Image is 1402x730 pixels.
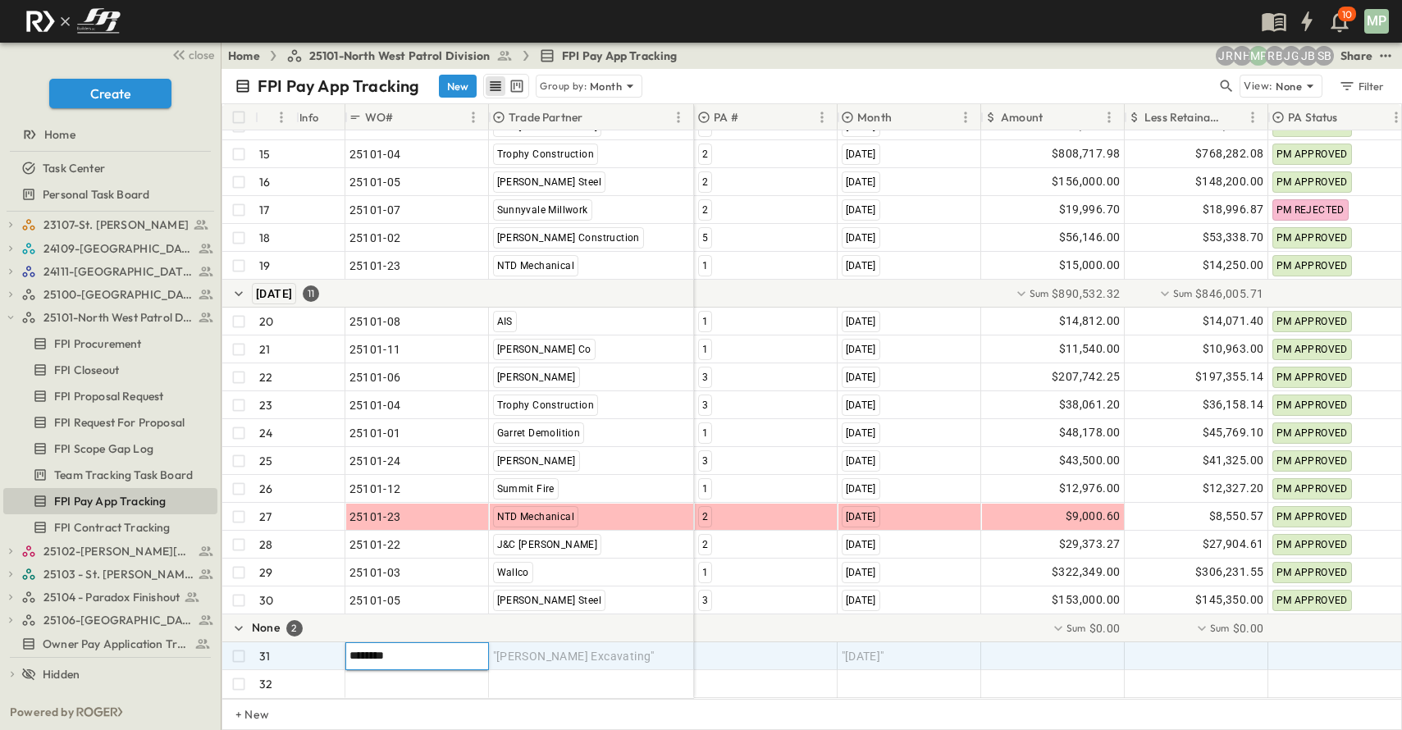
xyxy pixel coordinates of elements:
[349,453,401,469] span: 25101-24
[3,235,217,262] div: 24109-St. Teresa of Calcutta Parish Halltest
[3,304,217,331] div: 25101-North West Patrol Divisiontest
[43,186,149,203] span: Personal Task Board
[1059,340,1121,358] span: $11,540.00
[54,440,153,457] span: FPI Scope Gap Log
[486,76,505,96] button: row view
[1276,148,1348,160] span: PM APPROVED
[189,47,214,63] span: close
[895,108,913,126] button: Sort
[49,79,171,108] button: Create
[846,372,876,383] span: [DATE]
[1052,144,1120,163] span: $808,717.98
[497,511,575,522] span: NTD Mechanical
[258,75,419,98] p: FPI Pay App Tracking
[1216,46,1235,66] div: Jayden Ramirez (jramirez@fpibuilders.com)
[846,511,876,522] span: [DATE]
[1203,340,1264,358] span: $10,963.00
[3,181,217,208] div: Personal Task Boardtest
[702,483,708,495] span: 1
[1059,535,1121,554] span: $29,373.27
[812,107,832,127] button: Menu
[1276,260,1348,271] span: PM APPROVED
[1209,507,1264,526] span: $8,550.57
[846,455,876,467] span: [DATE]
[1059,200,1121,219] span: $19,996.70
[1276,121,1348,132] span: PM APPROVED
[20,4,126,39] img: c8d7d1ed905e502e8f77bf7063faec64e13b34fdb1f2bdd94b0e311fc34f8000.png
[21,609,214,632] a: 25106-St. Andrews Parking Lot
[286,620,303,636] div: 2
[702,399,708,411] span: 3
[259,397,272,413] p: 23
[1276,232,1348,244] span: PM APPROVED
[43,612,194,628] span: 25106-St. Andrews Parking Lot
[702,176,708,188] span: 2
[259,564,272,581] p: 29
[702,595,708,606] span: 3
[228,48,687,64] nav: breadcrumbs
[259,592,273,609] p: 30
[1059,228,1121,247] span: $56,146.00
[1195,591,1263,609] span: $145,350.00
[1203,395,1264,414] span: $36,158.14
[1052,563,1120,582] span: $322,349.00
[259,313,273,330] p: 20
[702,148,708,160] span: 2
[1195,563,1263,582] span: $306,231.55
[540,78,587,94] p: Group by:
[846,399,876,411] span: [DATE]
[956,107,975,127] button: Menu
[1288,109,1338,125] p: PA Status
[3,516,214,539] a: FPI Contract Tracking
[497,344,591,355] span: [PERSON_NAME] Co
[349,146,401,162] span: 25101-04
[497,372,576,383] span: [PERSON_NAME]
[259,481,272,497] p: 26
[586,108,604,126] button: Sort
[259,536,272,553] p: 28
[3,383,217,409] div: FPI Proposal Requesttest
[1203,423,1264,442] span: $45,769.10
[497,567,529,578] span: Wallco
[3,411,214,434] a: FPI Request For Proposal
[702,372,708,383] span: 3
[3,212,217,238] div: 23107-St. [PERSON_NAME]test
[483,74,529,98] div: table view
[1364,9,1389,34] div: MP
[3,437,214,460] a: FPI Scope Gap Log
[1276,595,1348,606] span: PM APPROVED
[303,285,319,302] div: 11
[846,121,876,132] span: [DATE]
[3,607,217,633] div: 25106-St. Andrews Parking Lottest
[3,538,217,564] div: 25102-Christ The Redeemer Anglican Churchtest
[43,240,194,257] span: 24109-St. Teresa of Calcutta Parish Hall
[43,566,194,582] span: 25103 - St. [PERSON_NAME] Phase 2
[1276,455,1348,467] span: PM APPROVED
[349,174,401,190] span: 25101-05
[349,564,401,581] span: 25101-03
[349,592,401,609] span: 25101-05
[497,260,575,271] span: NTD Mechanical
[1066,507,1121,526] span: $9,000.60
[846,176,876,188] span: [DATE]
[846,427,876,439] span: [DATE]
[1243,107,1263,127] button: Menu
[1276,567,1348,578] span: PM APPROVED
[3,258,217,285] div: 24111-[GEOGRAPHIC_DATA]test
[846,148,876,160] span: [DATE]
[702,121,708,132] span: 1
[299,94,319,140] div: Info
[497,427,581,439] span: Garret Demolition
[296,104,345,130] div: Info
[1030,286,1049,300] p: Sum
[3,463,214,486] a: Team Tracking Task Board
[1225,108,1243,126] button: Sort
[3,357,217,383] div: FPI Closeouttest
[54,493,166,509] span: FPI Pay App Tracking
[1052,367,1120,386] span: $207,742.25
[54,388,163,404] span: FPI Proposal Request
[1232,46,1252,66] div: Nila Hutcheson (nhutcheson@fpibuilders.com)
[846,483,876,495] span: [DATE]
[259,258,270,274] p: 19
[259,341,270,358] p: 21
